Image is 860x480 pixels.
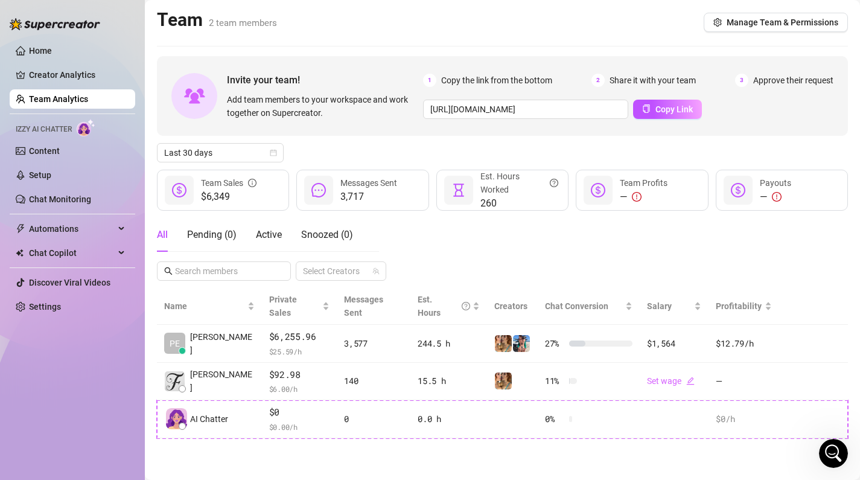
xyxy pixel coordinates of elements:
span: [PERSON_NAME] [190,368,255,394]
div: 244.5 h [418,337,480,350]
span: 11 % [545,374,564,388]
a: Home [29,46,52,56]
span: Invite your team! [227,72,423,88]
span: 3,717 [340,190,397,204]
span: Chat Copilot [29,243,115,263]
span: $0 [269,405,330,420]
span: Payouts [760,178,791,188]
span: Team Profits [620,178,667,188]
span: 27 % [545,337,564,350]
img: AI Chatter [77,119,95,136]
a: Settings [29,302,61,312]
div: 0 [344,412,403,426]
iframe: Intercom live chat [819,439,848,468]
span: message [311,183,326,197]
span: $6,255.96 [269,330,330,344]
th: Name [157,288,262,325]
span: thunderbolt [16,224,25,234]
span: Copy the link from the bottom [441,74,552,87]
th: Creators [487,288,538,325]
div: 15.5 h [418,374,480,388]
span: Approve their request [753,74,833,87]
span: 2 team members [209,18,277,28]
img: Faith [513,335,530,352]
div: $1,564 [647,337,702,350]
span: Manage Team & Permissions [727,18,838,27]
span: $6,349 [201,190,256,204]
span: $92.98 [269,368,330,382]
button: Copy Link [633,100,702,119]
span: copy [642,104,651,113]
span: Messages Sent [340,178,397,188]
img: Faith Rogers [165,371,185,391]
span: Automations [29,219,115,238]
span: Snoozed ( 0 ) [301,229,353,240]
div: Est. Hours [418,293,470,319]
span: info-circle [248,176,256,190]
button: Manage Team & Permissions [704,13,848,32]
span: Share it with your team [610,74,696,87]
span: hourglass [451,183,466,197]
img: logo-BBDzfeDw.svg [10,18,100,30]
span: question-circle [462,293,470,319]
span: question-circle [550,170,558,196]
span: dollar-circle [172,183,186,197]
span: search [164,267,173,275]
span: Messages Sent [344,295,383,318]
span: Salary [647,301,672,311]
div: 0.0 h [418,412,480,426]
a: Team Analytics [29,94,88,104]
a: Discover Viral Videos [29,278,110,287]
div: Team Sales [201,176,256,190]
td: — [709,363,779,401]
div: — [620,190,667,204]
img: izzy-ai-chatter-avatar-DDCN_rTZ.svg [166,408,187,429]
div: $12.79 /h [716,337,771,350]
span: 2 [591,74,605,87]
div: All [157,228,168,242]
span: $ 25.59 /h [269,345,330,357]
span: calendar [270,149,277,156]
img: Chat Copilot [16,249,24,257]
span: 260 [480,196,558,211]
h2: Team [157,8,277,31]
div: — [760,190,791,204]
span: Private Sales [269,295,297,318]
span: 3 [735,74,748,87]
span: edit [686,377,695,385]
span: Add team members to your workspace and work together on Supercreator. [227,93,418,120]
span: Last 30 days [164,144,276,162]
span: dollar-circle [591,183,605,197]
a: Chat Monitoring [29,194,91,204]
a: Content [29,146,60,156]
span: 1 [423,74,436,87]
div: Est. Hours Worked [480,170,558,196]
span: [PERSON_NAME] [190,330,255,357]
span: setting [713,18,722,27]
span: exclamation-circle [772,192,782,202]
a: Set wageedit [647,376,695,386]
span: dollar-circle [731,183,745,197]
span: Copy Link [655,104,693,114]
a: Creator Analytics [29,65,126,85]
span: 0 % [545,412,564,426]
div: 140 [344,374,403,388]
input: Search members [175,264,274,278]
img: Faith [495,335,512,352]
span: Profitability [716,301,762,311]
img: Faith [495,373,512,389]
div: $0 /h [716,412,771,426]
span: Name [164,299,245,313]
span: Izzy AI Chatter [16,124,72,135]
span: $ 6.00 /h [269,383,330,395]
span: exclamation-circle [632,192,642,202]
span: Chat Conversion [545,301,608,311]
span: AI Chatter [190,412,228,426]
span: $ 0.00 /h [269,421,330,433]
div: Pending ( 0 ) [187,228,237,242]
span: team [372,267,380,275]
a: Setup [29,170,51,180]
div: 3,577 [344,337,403,350]
span: PE [170,337,180,350]
span: Active [256,229,282,240]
